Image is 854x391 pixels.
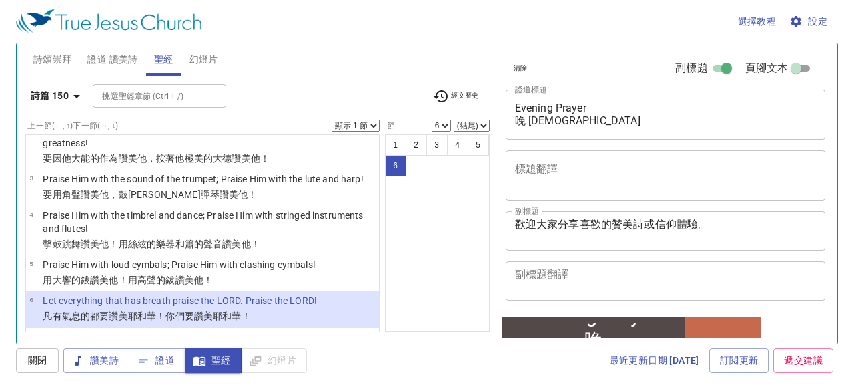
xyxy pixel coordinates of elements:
wh1984: ！用絲絃的樂器 [109,239,260,249]
wh1984: ！ [203,275,213,285]
wh8088: 的鈸 [71,275,213,285]
wh7230: 的大德 [203,153,270,164]
span: 訂閱更新 [720,352,759,369]
span: 6 [29,296,33,303]
button: 聖經 [185,348,242,373]
wh6767: 讚美他 [90,275,213,285]
p: 擊鼓 [43,237,375,251]
div: 歡迎大家分享喜歡的贊美詩或信仰體驗。 [15,65,171,77]
span: 3 [29,174,33,182]
span: 聖經 [195,352,231,369]
span: 選擇教程 [738,13,777,30]
span: 遞交建議 [784,352,823,369]
wh6767: 讚美他 [175,275,213,285]
wh5748: 的聲音讚美他 [194,239,260,249]
span: 副標題 [675,60,707,76]
p: 要因他大能的作為 [43,152,375,165]
button: 證道 [129,348,185,373]
wh5397: 的都要讚美 [81,311,251,321]
span: 關閉 [27,352,48,369]
span: 讚美詩 [74,352,119,369]
wh3050: ！你們要讚美 [156,311,251,321]
button: 6 [385,155,406,176]
wh1984: ！ [251,239,260,249]
wh1984: ！用高聲 [119,275,213,285]
input: Type Bible Reference [97,88,200,104]
span: 經文歷史 [433,88,479,104]
button: 清除 [506,60,536,76]
span: 幻燈片 [189,51,218,68]
span: 設定 [792,13,827,30]
span: 頁腳文本 [745,60,789,76]
p: Praise Him with the timbrel and dance; Praise Him with stringed instruments and flutes! [43,209,375,235]
wh1984: 耶和華 [213,311,251,321]
wh1984: ！ [260,153,270,164]
p: Praise Him with loud cymbals; Praise Him with clashing cymbals! [43,258,315,271]
button: 關閉 [16,348,59,373]
p: 要用角 [43,188,363,201]
wh8596: 跳舞 [62,239,260,249]
button: 讚美詩 [63,348,129,373]
wh4234: 讚美他 [81,239,260,249]
p: Let everything that has breath praise the LORD. Praise the LORD! [43,294,317,307]
li: 503 [213,57,232,70]
button: 詩篇 150 [25,84,90,108]
wh1984: ，鼓[PERSON_NAME] [109,189,257,200]
wh8643: 的鈸 [156,275,213,285]
span: 證道 [139,352,175,369]
wh4482: 和簫 [175,239,260,249]
wh5035: 彈琴 [201,189,258,200]
button: 經文歷史 [425,86,487,106]
wh7782: 聲 [71,189,258,200]
img: True Jesus Church [16,9,201,33]
span: 聖經 [154,51,173,68]
a: 訂閱更新 [709,348,769,373]
p: 用大響 [43,273,315,287]
button: 設定 [787,9,833,34]
button: 1 [385,134,406,156]
label: 節 [385,122,396,130]
textarea: Evening Prayer 晚 [DEMOGRAPHIC_DATA] [515,102,817,127]
button: 選擇教程 [733,9,782,34]
span: 詩頌崇拜 [33,51,72,68]
wh1984: 耶和華 [128,311,251,321]
button: 2 [406,134,427,156]
wh3050: ！ [242,311,251,321]
p: Praise Him for His mighty acts; Praise Him according to His excellent greatness! [43,123,375,150]
wh3658: 讚美他 [220,189,258,200]
p: Praise Him with the sound of the trumpet; Praise Him with the lute and harp! [43,172,363,186]
button: 5 [468,134,489,156]
b: 詩篇 150 [31,88,69,104]
span: 最近更新日期 [DATE] [610,352,699,369]
wh1369: 讚美他 [119,153,270,164]
a: 遞交建議 [773,348,833,373]
p: 凡有氣息 [43,309,317,323]
button: 3 [426,134,448,156]
p: 詩 Hymns [209,47,236,55]
wh1433: 讚美他 [232,153,270,164]
span: 4 [29,211,33,218]
textarea: 歡迎大家分享喜歡的贊美詩或信仰體驗。 [515,218,817,243]
span: 證道 讚美詩 [87,51,137,68]
wh1984: ，按著他極美 [147,153,270,164]
span: 清除 [514,62,528,74]
wh8629: 讚美他 [81,189,258,200]
wh1984: ！ [248,189,257,200]
span: 5 [29,260,33,267]
label: 上一節 (←, ↑) 下一節 (→, ↓) [27,122,118,130]
button: 4 [447,134,468,156]
a: 最近更新日期 [DATE] [604,348,705,373]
